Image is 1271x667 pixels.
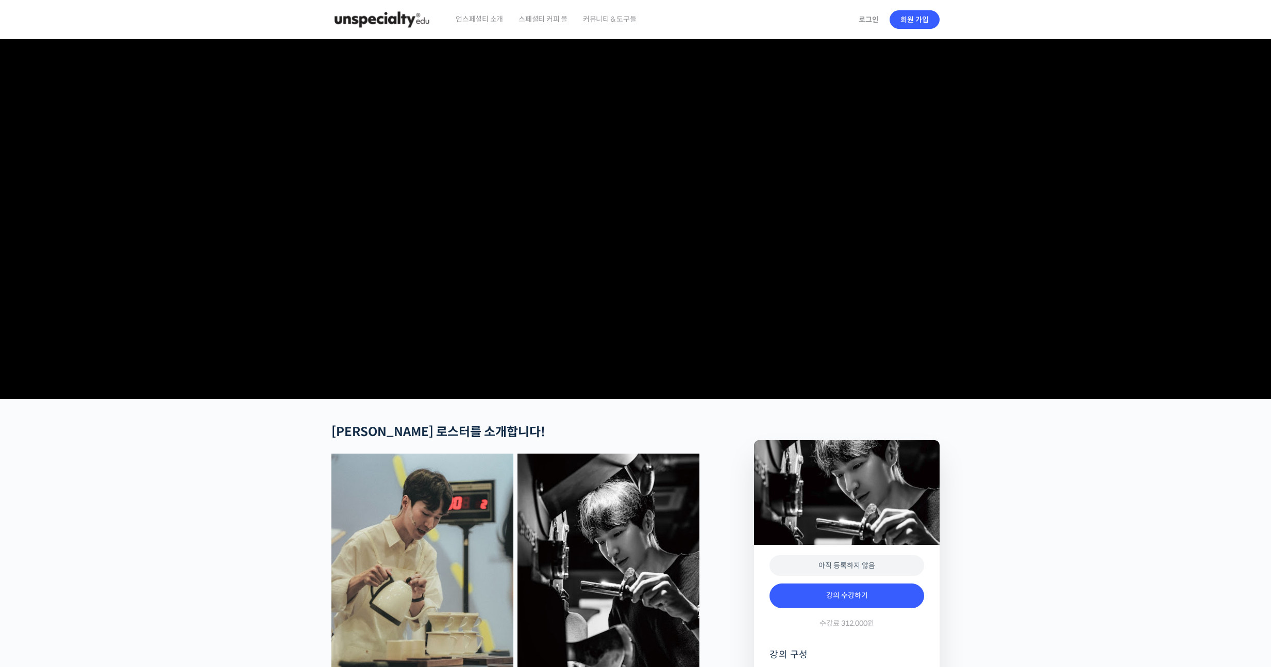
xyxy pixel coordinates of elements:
div: 아직 등록하지 않음 [770,555,924,576]
a: 강의 수강하기 [770,583,924,608]
a: 로그인 [852,8,885,31]
a: 회원 가입 [890,10,940,29]
span: 수강료 312,000원 [820,619,874,628]
h2: [PERSON_NAME] 로스터를 소개합니다! [331,425,699,440]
